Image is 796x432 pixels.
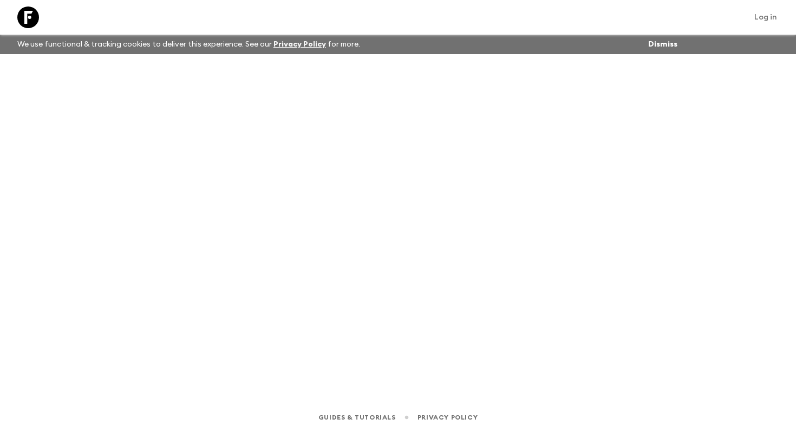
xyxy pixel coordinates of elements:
a: Privacy Policy [417,411,478,423]
p: We use functional & tracking cookies to deliver this experience. See our for more. [13,35,364,54]
a: Log in [748,10,783,25]
a: Privacy Policy [273,41,326,48]
a: Guides & Tutorials [318,411,396,423]
button: Dismiss [645,37,680,52]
